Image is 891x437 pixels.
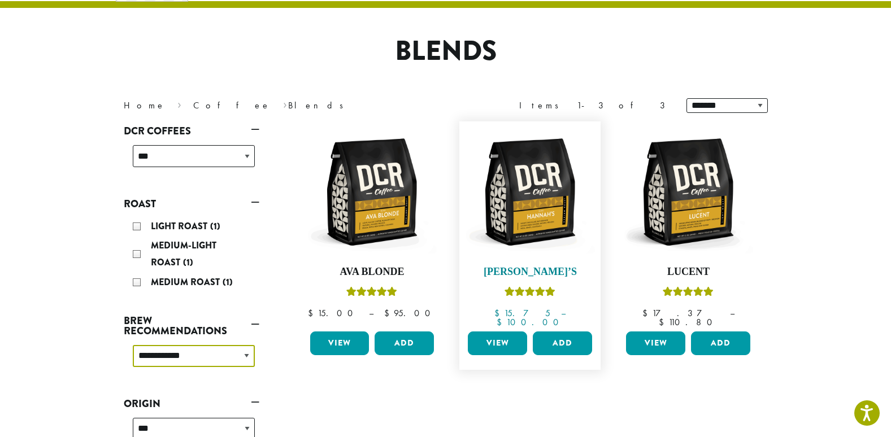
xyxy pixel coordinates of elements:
a: Coffee [193,99,271,111]
a: View [468,331,527,355]
nav: Breadcrumb [124,99,429,112]
bdi: 15.75 [494,307,550,319]
div: Rated 5.00 out of 5 [663,285,714,302]
h4: Lucent [623,266,753,278]
a: Origin [124,394,259,413]
bdi: 110.80 [659,316,718,328]
button: Add [691,331,750,355]
a: Roast [124,194,259,213]
span: Medium Roast [151,276,223,289]
div: Rated 5.00 out of 5 [346,285,397,302]
span: Medium-Light Roast [151,239,216,269]
span: Light Roast [151,220,210,233]
img: DCR-12oz-Lucent-Stock-scaled.png [623,127,753,257]
div: Roast [124,213,259,297]
a: Home [124,99,166,111]
span: › [177,95,181,112]
h1: Blends [115,35,776,68]
div: Brew Recommendations [124,340,259,381]
span: $ [642,307,652,319]
span: (1) [183,256,193,269]
div: Items 1-3 of 3 [519,99,670,112]
div: Rated 5.00 out of 5 [505,285,555,302]
bdi: 95.00 [384,307,436,319]
span: $ [494,307,504,319]
button: Add [533,331,592,355]
div: DCR Coffees [124,141,259,181]
a: Ava BlondeRated 5.00 out of 5 [307,127,437,327]
span: $ [497,316,506,328]
a: View [310,331,370,355]
img: DCR-12oz-Hannahs-Stock-scaled.png [465,127,595,257]
h4: [PERSON_NAME]’s [465,266,595,278]
span: – [369,307,373,319]
span: $ [659,316,668,328]
span: – [561,307,566,319]
span: $ [308,307,318,319]
button: Add [375,331,434,355]
img: DCR-12oz-Ava-Blonde-Stock-scaled.png [307,127,437,257]
a: View [626,331,685,355]
span: (1) [223,276,233,289]
span: $ [384,307,394,319]
a: [PERSON_NAME]’sRated 5.00 out of 5 [465,127,595,327]
a: LucentRated 5.00 out of 5 [623,127,753,327]
a: Brew Recommendations [124,311,259,340]
bdi: 17.37 [642,307,719,319]
a: DCR Coffees [124,121,259,141]
bdi: 15.00 [308,307,358,319]
bdi: 100.00 [497,316,564,328]
span: › [283,95,287,112]
h4: Ava Blonde [307,266,437,278]
span: (1) [210,220,220,233]
span: – [730,307,734,319]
